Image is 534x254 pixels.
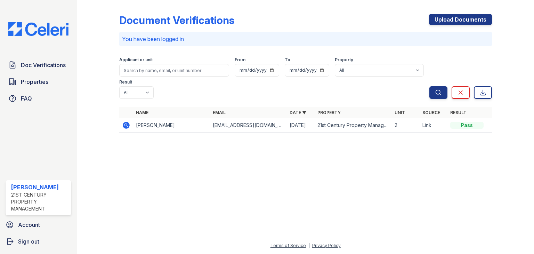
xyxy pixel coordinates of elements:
[315,118,391,133] td: 21st Century Property Management - [GEOGRAPHIC_DATA]
[136,110,148,115] a: Name
[3,22,74,36] img: CE_Logo_Blue-a8612792a0a2168367f1c8372b55b34899dd931a85d93a1a3d3e32e68fde9ad4.png
[290,110,306,115] a: Date ▼
[133,118,210,133] td: [PERSON_NAME]
[21,61,66,69] span: Doc Verifications
[335,57,353,63] label: Property
[6,92,71,105] a: FAQ
[235,57,245,63] label: From
[392,118,420,133] td: 2
[21,94,32,103] span: FAQ
[317,110,341,115] a: Property
[422,110,440,115] a: Source
[420,118,447,133] td: Link
[18,221,40,229] span: Account
[285,57,290,63] label: To
[308,243,310,248] div: |
[119,64,229,77] input: Search by name, email, or unit number
[21,78,48,86] span: Properties
[18,237,39,246] span: Sign out
[429,14,492,25] a: Upload Documents
[119,14,234,26] div: Document Verifications
[287,118,315,133] td: [DATE]
[119,57,153,63] label: Applicant or unit
[122,35,489,43] p: You have been logged in
[210,118,287,133] td: [EMAIL_ADDRESS][DOMAIN_NAME]
[312,243,341,248] a: Privacy Policy
[450,110,467,115] a: Result
[119,79,132,85] label: Result
[11,191,68,212] div: 21st Century Property Management
[6,58,71,72] a: Doc Verifications
[11,183,68,191] div: [PERSON_NAME]
[213,110,226,115] a: Email
[3,235,74,248] a: Sign out
[3,218,74,232] a: Account
[395,110,405,115] a: Unit
[6,75,71,89] a: Properties
[270,243,306,248] a: Terms of Service
[450,122,484,129] div: Pass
